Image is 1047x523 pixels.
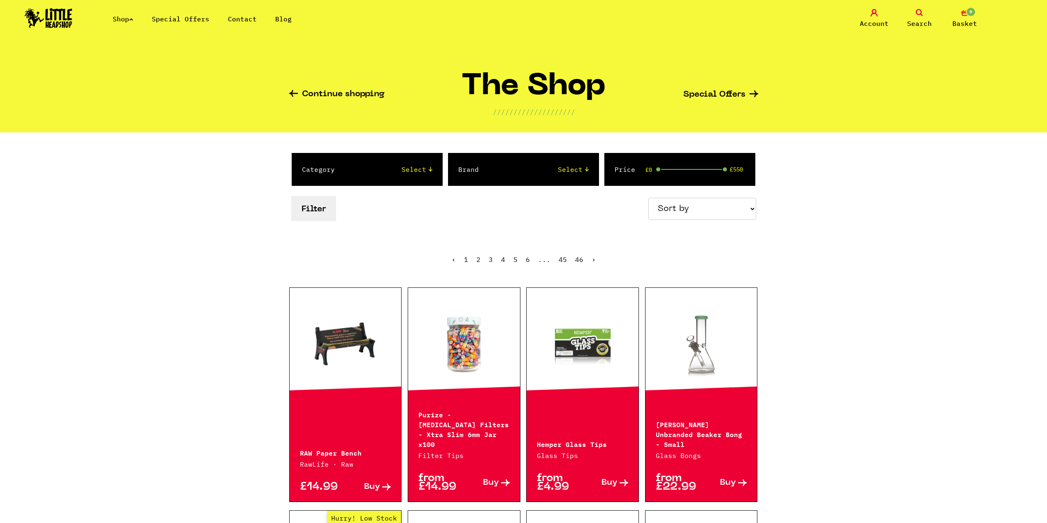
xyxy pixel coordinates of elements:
p: //////////////////// [493,107,575,117]
label: Category [302,164,335,174]
button: Filter [291,196,336,221]
a: Search [899,9,940,28]
span: Buy [364,483,380,491]
span: £0 [645,167,652,173]
a: 45 [559,255,567,264]
a: Special Offers [152,15,209,23]
a: Buy [345,483,391,491]
a: Continue shopping [289,90,385,100]
li: « Previous [452,256,456,263]
a: Buy [583,474,628,491]
p: RawLife · Raw [300,459,391,469]
a: Contact [228,15,257,23]
a: 0 Basket [944,9,985,28]
span: Search [907,19,932,28]
label: Price [615,164,635,174]
a: Buy [464,474,510,491]
img: Little Head Shop Logo [25,8,72,28]
a: 3 [489,255,493,264]
p: Filter Tips [418,451,510,461]
a: 2 [476,255,481,264]
span: £550 [730,166,743,173]
p: Glass Bongs [656,451,747,461]
label: Brand [458,164,479,174]
span: Basket [952,19,977,28]
p: from £14.99 [418,474,464,491]
span: 0 [966,7,976,17]
p: from £4.99 [537,474,583,491]
a: 4 [501,255,505,264]
a: 46 [575,255,583,264]
p: Purize - [MEDICAL_DATA] Filters - Xtra Slim 6mm Jar x100 [418,409,510,449]
a: Shop [113,15,133,23]
span: 1 [464,255,468,264]
h1: The Shop [462,73,606,107]
span: ... [538,255,550,264]
span: Account [860,19,889,28]
a: 5 [513,255,518,264]
span: Buy [601,479,618,487]
a: 6 [526,255,530,264]
p: £14.99 [300,483,346,491]
p: from £22.99 [656,474,701,491]
p: [PERSON_NAME] Unbranded Beaker Bong - Small [656,419,747,449]
span: Buy [720,479,736,487]
p: RAW Paper Bench [300,447,391,457]
a: Special Offers [683,90,758,99]
p: Glass Tips [537,451,628,461]
a: Blog [275,15,292,23]
p: Hemper Glass Tips [537,439,628,449]
span: Buy [483,479,499,487]
a: Buy [701,474,747,491]
span: ‹ [452,255,456,264]
a: Next » [592,255,596,264]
